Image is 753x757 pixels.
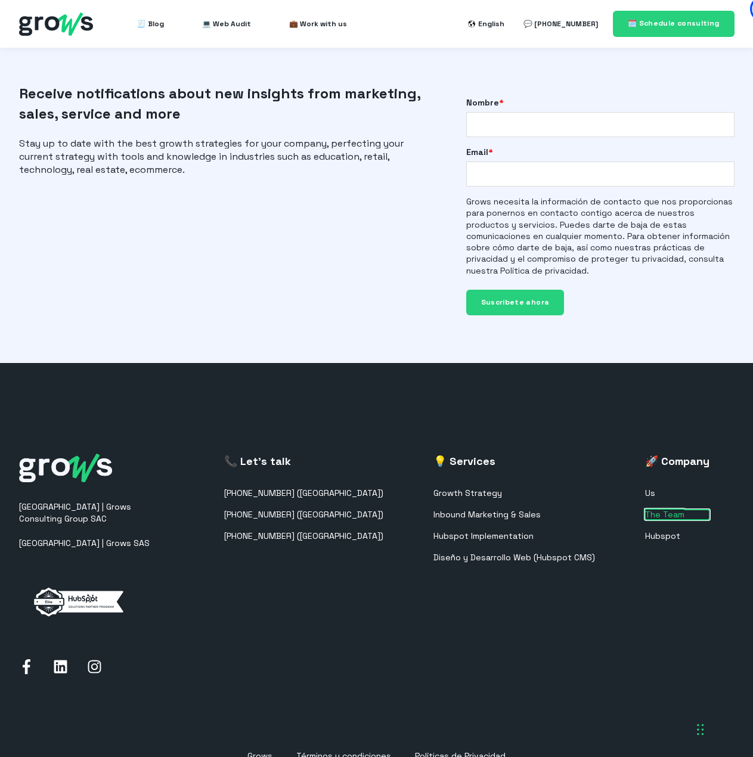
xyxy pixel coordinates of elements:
[19,137,404,176] span: Stay up to date with the best growth strategies for your company, perfecting your current strateg...
[224,454,383,469] h3: 📞 Let's talk
[19,538,168,549] p: [GEOGRAPHIC_DATA] | Grows SAS
[466,196,735,277] p: Grows necesita la información de contacto que nos proporcionas para ponernos en contacto contigo ...
[466,290,565,315] input: Suscríbete ahora
[433,531,595,541] a: Hubspot Implementation
[224,531,383,541] a: [PHONE_NUMBER] ([GEOGRAPHIC_DATA])
[202,12,251,36] a: 💻 Web Audit
[289,12,347,36] a: 💼 Work with us
[697,712,704,747] div: Drag
[224,488,383,498] a: [PHONE_NUMBER] ([GEOGRAPHIC_DATA])
[523,12,598,36] a: 💬 [PHONE_NUMBER]
[433,454,595,469] h3: 💡 Services
[613,11,735,36] a: 🗓️ Schedule consulting
[645,454,709,469] h3: 🚀 Company
[19,588,138,616] img: elite-horizontal-white
[628,18,720,28] span: 🗓️ Schedule consulting
[538,604,753,757] iframe: Chat Widget
[137,12,164,36] a: 🧾 Blog
[466,97,499,108] span: Nombre
[433,553,595,563] a: Diseño y Desarrollo Web (Hubspot CMS)
[645,488,709,498] a: Us
[19,454,112,482] img: grows-white_1
[19,84,420,123] span: Receive notifications about new insights from marketing, sales, service and more
[433,488,595,498] a: Growth Strategy
[433,510,595,520] a: Inbound Marketing & Sales
[478,17,504,31] div: English
[224,510,383,520] a: [PHONE_NUMBER] ([GEOGRAPHIC_DATA])
[19,501,168,525] p: [GEOGRAPHIC_DATA] | Grows Consulting Group SAC
[19,13,93,36] img: grows - hubspot
[645,531,709,541] a: Hubspot
[466,147,488,157] span: Email
[645,510,709,520] a: The Team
